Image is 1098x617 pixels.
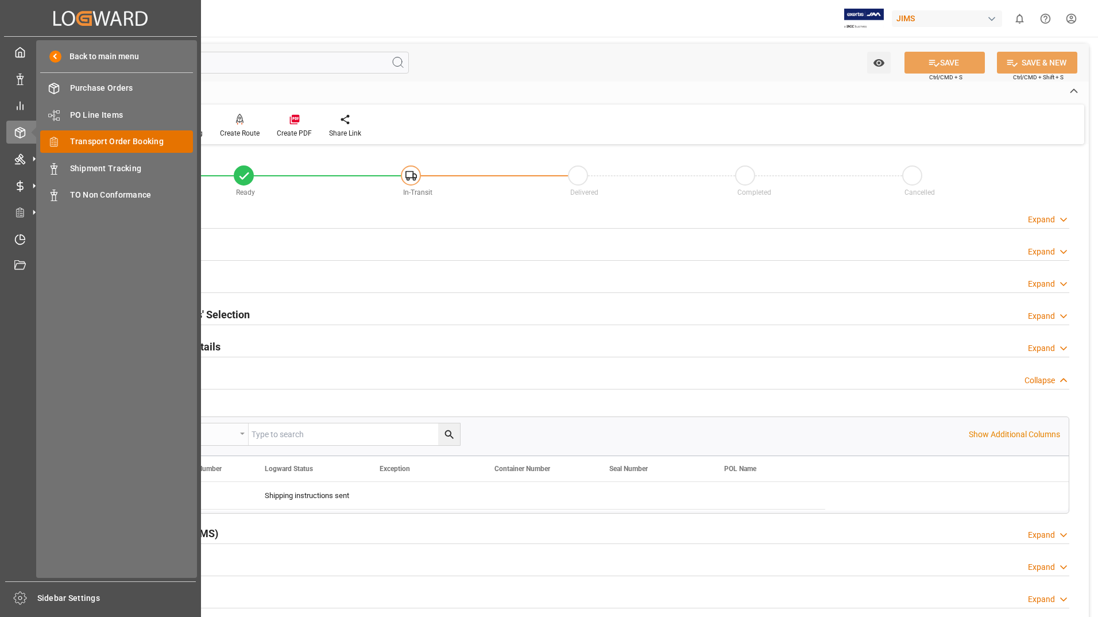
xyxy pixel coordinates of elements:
[61,51,139,63] span: Back to main menu
[380,465,410,473] span: Exception
[168,426,236,439] div: Equals
[1028,561,1055,573] div: Expand
[892,10,1002,27] div: JIMS
[70,82,194,94] span: Purchase Orders
[737,188,771,196] span: Completed
[70,109,194,121] span: PO Line Items
[1028,342,1055,354] div: Expand
[438,423,460,445] button: search button
[53,52,409,74] input: Search Fields
[265,483,352,509] div: Shipping instructions sent
[892,7,1007,29] button: JIMS
[403,188,432,196] span: In-Transit
[1024,375,1055,387] div: Collapse
[249,423,460,445] input: Type to search
[1028,310,1055,322] div: Expand
[969,429,1060,441] p: Show Additional Columns
[1007,6,1033,32] button: show 0 new notifications
[1013,73,1064,82] span: Ctrl/CMD + Shift + S
[329,128,361,138] div: Share Link
[220,128,260,138] div: Create Route
[6,227,195,250] a: Timeslot Management V2
[70,136,194,148] span: Transport Order Booking
[40,103,193,126] a: PO Line Items
[904,188,935,196] span: Cancelled
[40,77,193,99] a: Purchase Orders
[1028,593,1055,606] div: Expand
[40,184,193,206] a: TO Non Conformance
[724,465,756,473] span: POL Name
[6,94,195,117] a: My Reports
[163,423,249,445] button: open menu
[494,465,550,473] span: Container Number
[70,189,194,201] span: TO Non Conformance
[1028,529,1055,541] div: Expand
[570,188,598,196] span: Delivered
[6,67,195,90] a: Data Management
[37,592,196,604] span: Sidebar Settings
[277,128,312,138] div: Create PDF
[1033,6,1058,32] button: Help Center
[6,41,195,63] a: My Cockpit
[1028,278,1055,290] div: Expand
[844,9,884,29] img: Exertis%20JAM%20-%20Email%20Logo.jpg_1722504956.jpg
[609,465,648,473] span: Seal Number
[1028,214,1055,226] div: Expand
[40,130,193,153] a: Transport Order Booking
[265,465,313,473] span: Logward Status
[904,52,985,74] button: SAVE
[70,163,194,175] span: Shipment Tracking
[236,188,255,196] span: Ready
[6,254,195,277] a: Document Management
[136,482,825,510] div: Press SPACE to select this row.
[1028,246,1055,258] div: Expand
[867,52,891,74] button: open menu
[929,73,962,82] span: Ctrl/CMD + S
[40,157,193,179] a: Shipment Tracking
[997,52,1077,74] button: SAVE & NEW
